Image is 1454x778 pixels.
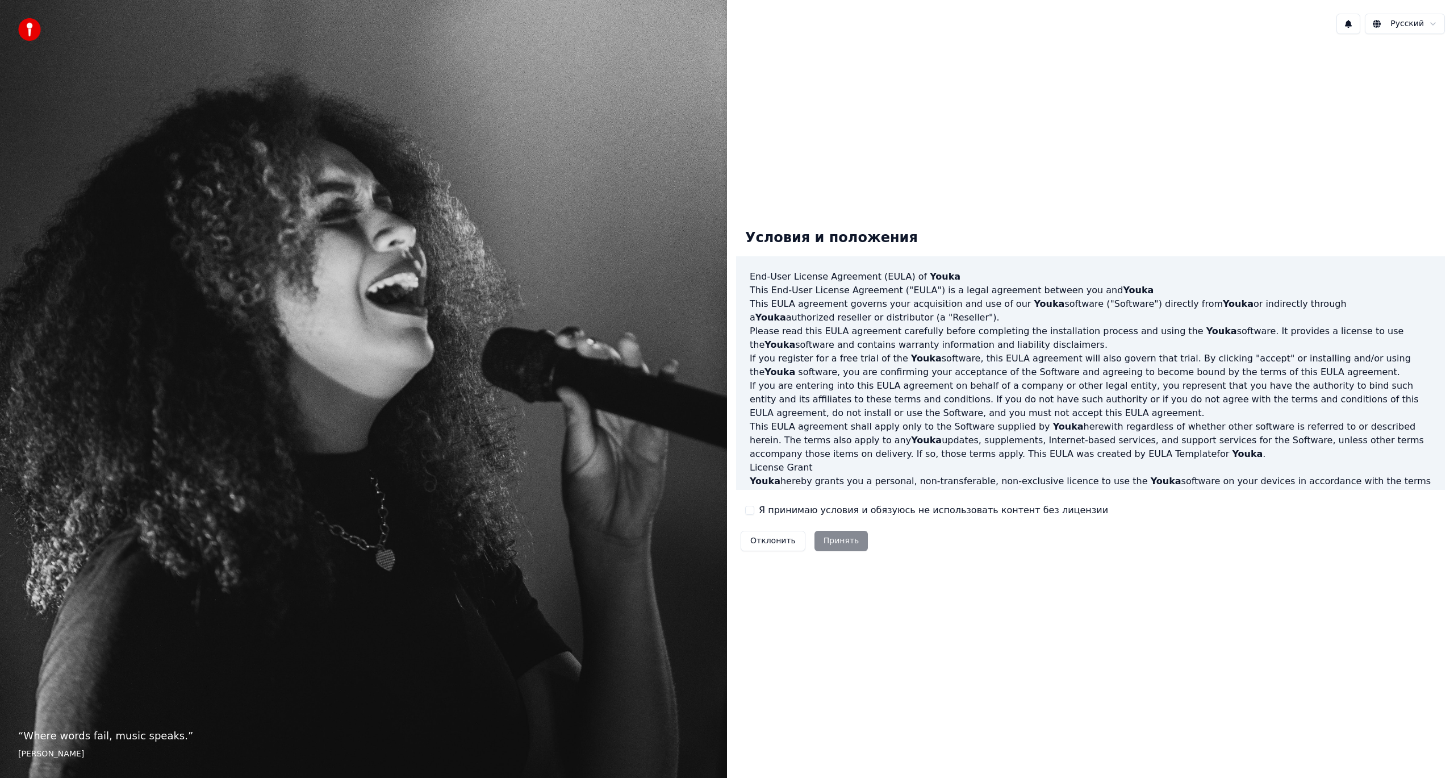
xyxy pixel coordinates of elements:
[18,728,709,744] p: “ Where words fail, music speaks. ”
[764,367,795,377] span: Youka
[1034,298,1064,309] span: Youka
[930,271,960,282] span: Youka
[750,461,1431,475] h3: License Grant
[750,297,1431,324] p: This EULA agreement governs your acquisition and use of our software ("Software") directly from o...
[759,504,1108,517] label: Я принимаю условия и обязуюсь не использовать контент без лицензии
[750,420,1431,461] p: This EULA agreement shall apply only to the Software supplied by herewith regardless of whether o...
[764,339,795,350] span: Youka
[750,352,1431,379] p: If you register for a free trial of the software, this EULA agreement will also govern that trial...
[750,476,780,486] span: Youka
[755,312,786,323] span: Youka
[911,353,942,364] span: Youka
[18,18,41,41] img: youka
[18,748,709,760] footer: [PERSON_NAME]
[750,324,1431,352] p: Please read this EULA agreement carefully before completing the installation process and using th...
[1232,448,1263,459] span: Youka
[736,220,927,256] div: Условия и положения
[1148,448,1217,459] a: EULA Template
[911,435,942,446] span: Youka
[1151,476,1181,486] span: Youka
[1223,298,1254,309] span: Youka
[750,379,1431,420] p: If you are entering into this EULA agreement on behalf of a company or other legal entity, you re...
[750,270,1431,284] h3: End-User License Agreement (EULA) of
[750,284,1431,297] p: This End-User License Agreement ("EULA") is a legal agreement between you and
[741,531,805,551] button: Отклонить
[1206,326,1237,336] span: Youka
[1123,285,1154,296] span: Youka
[1053,421,1084,432] span: Youka
[750,475,1431,502] p: hereby grants you a personal, non-transferable, non-exclusive licence to use the software on your...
